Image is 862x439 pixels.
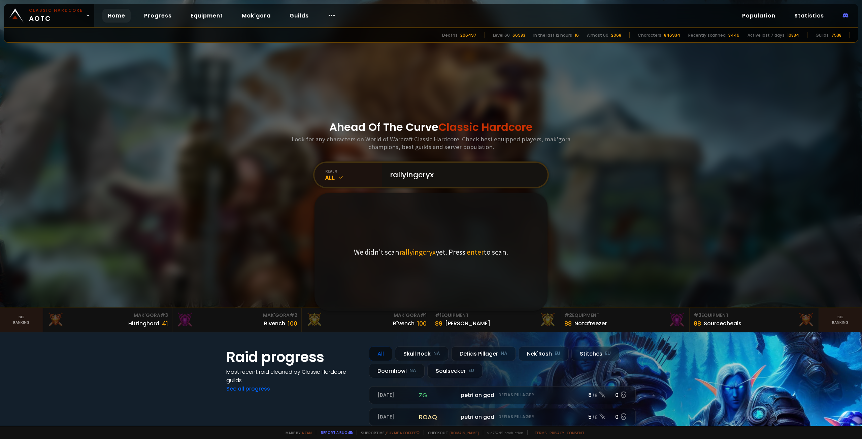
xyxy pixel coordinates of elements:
[369,364,425,378] div: Doomhowl
[29,7,83,13] small: Classic Hardcore
[560,308,690,332] a: #2Equipment88Notafreezer
[575,32,579,38] div: 16
[321,430,347,435] a: Report a bug
[789,9,829,23] a: Statistics
[694,319,701,328] div: 88
[694,312,815,319] div: Equipment
[29,7,83,24] span: AOTC
[468,367,474,374] small: EU
[483,430,523,435] span: v. d752d5 - production
[611,32,621,38] div: 2068
[226,368,361,385] h4: Most recent raid cleaned by Classic Hardcore guilds
[329,119,533,135] h1: Ahead Of The Curve
[587,32,608,38] div: Almost 60
[369,346,392,361] div: All
[424,430,479,435] span: Checkout
[435,312,556,319] div: Equipment
[284,9,314,23] a: Guilds
[555,350,560,357] small: EU
[290,312,297,319] span: # 2
[460,32,476,38] div: 206497
[302,308,431,332] a: Mak'Gora#1Rîvench100
[819,308,862,332] a: Seeranking
[534,430,547,435] a: Terms
[226,346,361,368] h1: Raid progress
[435,319,442,328] div: 89
[427,364,483,378] div: Soulseeker
[728,32,739,38] div: 3446
[236,9,276,23] a: Mak'gora
[831,32,841,38] div: 7538
[399,247,436,257] span: rallyingcryx
[550,430,564,435] a: Privacy
[417,319,427,328] div: 100
[172,308,302,332] a: Mak'Gora#2Rivench100
[688,32,726,38] div: Recently scanned
[409,367,416,374] small: NA
[564,312,685,319] div: Equipment
[162,319,168,328] div: 41
[564,312,572,319] span: # 2
[386,163,539,187] input: Search a character...
[445,319,490,328] div: [PERSON_NAME]
[302,430,312,435] a: a fan
[571,346,619,361] div: Stitches
[574,319,607,328] div: Notafreezer
[435,312,441,319] span: # 1
[176,312,297,319] div: Mak'Gora
[393,319,415,328] div: Rîvench
[369,408,636,426] a: [DATE]roaqpetri on godDefias Pillager5 /60
[128,319,159,328] div: Hittinghard
[288,319,297,328] div: 100
[438,119,533,135] span: Classic Hardcore
[748,32,785,38] div: Active last 7 days
[431,308,560,332] a: #1Equipment89[PERSON_NAME]
[737,9,781,23] a: Population
[4,4,94,27] a: Classic HardcoreAOTC
[519,346,569,361] div: Nek'Rosh
[306,312,427,319] div: Mak'Gora
[102,9,131,23] a: Home
[420,312,427,319] span: # 1
[564,319,572,328] div: 88
[185,9,228,23] a: Equipment
[467,247,484,257] span: enter
[325,174,382,181] div: All
[139,9,177,23] a: Progress
[567,430,585,435] a: Consent
[325,169,382,174] div: realm
[442,32,458,38] div: Deaths
[160,312,168,319] span: # 3
[226,385,270,393] a: See all progress
[690,308,819,332] a: #3Equipment88Sourceoheals
[451,346,516,361] div: Defias Pillager
[816,32,829,38] div: Guilds
[386,430,420,435] a: Buy me a coffee
[433,350,440,357] small: NA
[638,32,661,38] div: Characters
[694,312,701,319] span: # 3
[264,319,285,328] div: Rivench
[501,350,507,357] small: NA
[47,312,168,319] div: Mak'Gora
[704,319,741,328] div: Sourceoheals
[450,430,479,435] a: [DOMAIN_NAME]
[281,430,312,435] span: Made by
[354,247,508,257] p: We didn't scan yet. Press to scan.
[357,430,420,435] span: Support me,
[289,135,573,151] h3: Look for any characters on World of Warcraft Classic Hardcore. Check best equipped players, mak'g...
[664,32,680,38] div: 846934
[605,350,611,357] small: EU
[395,346,449,361] div: Skull Rock
[787,32,799,38] div: 10834
[43,308,172,332] a: Mak'Gora#3Hittinghard41
[533,32,572,38] div: In the last 12 hours
[512,32,525,38] div: 66983
[369,386,636,404] a: [DATE]zgpetri on godDefias Pillager8 /90
[493,32,510,38] div: Level 60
